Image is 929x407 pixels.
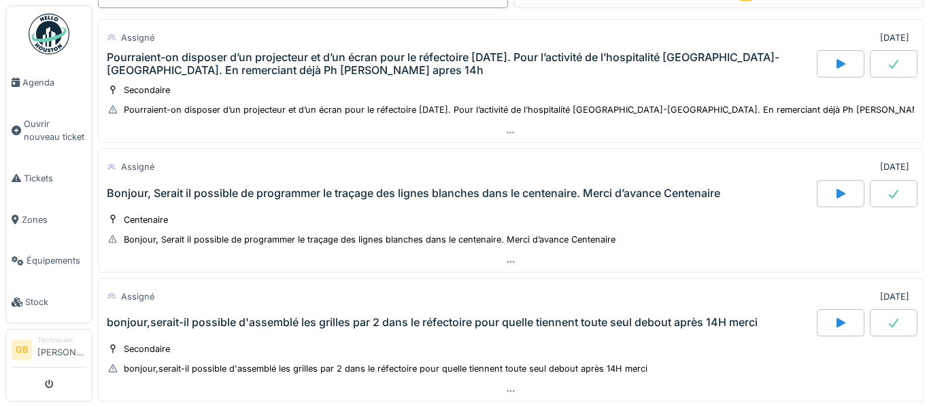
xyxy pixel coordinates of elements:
div: bonjour,serait-il possible d'assemblé les grilles par 2 dans le réfectoire pour quelle tiennent t... [124,362,647,375]
a: Zones [6,199,92,241]
a: Agenda [6,62,92,103]
a: GB Technicien[PERSON_NAME] [12,335,86,368]
div: Assigné [121,160,154,173]
a: Ouvrir nouveau ticket [6,103,92,158]
span: Tickets [24,172,86,185]
a: Tickets [6,158,92,199]
img: Badge_color-CXgf-gQk.svg [29,14,69,54]
div: Secondaire [124,342,170,355]
div: Bonjour, Serait il possible de programmer le traçage des lignes blanches dans le centenaire. Merc... [124,233,615,246]
div: bonjour,serait-il possible d'assemblé les grilles par 2 dans le réfectoire pour quelle tiennent t... [107,316,758,329]
div: Bonjour, Serait il possible de programmer le traçage des lignes blanches dans le centenaire. Merc... [107,187,720,200]
div: Assigné [121,31,154,44]
div: Assigné [121,290,154,303]
div: [DATE] [880,160,909,173]
span: Stock [25,296,86,308]
div: Centenaire [124,213,168,226]
li: GB [12,340,32,360]
a: Stock [6,281,92,323]
span: Zones [22,213,86,226]
span: Équipements [27,254,86,267]
div: Technicien [37,335,86,345]
div: [DATE] [880,31,909,44]
div: [DATE] [880,290,909,303]
a: Équipements [6,241,92,282]
div: Pourraient-on disposer d’un projecteur et d’un écran pour le réfectoire [DATE]. Pour l’activité d... [107,51,814,77]
span: Ouvrir nouveau ticket [24,118,86,143]
div: Secondaire [124,84,170,96]
span: Agenda [22,76,86,89]
li: [PERSON_NAME] [37,335,86,364]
